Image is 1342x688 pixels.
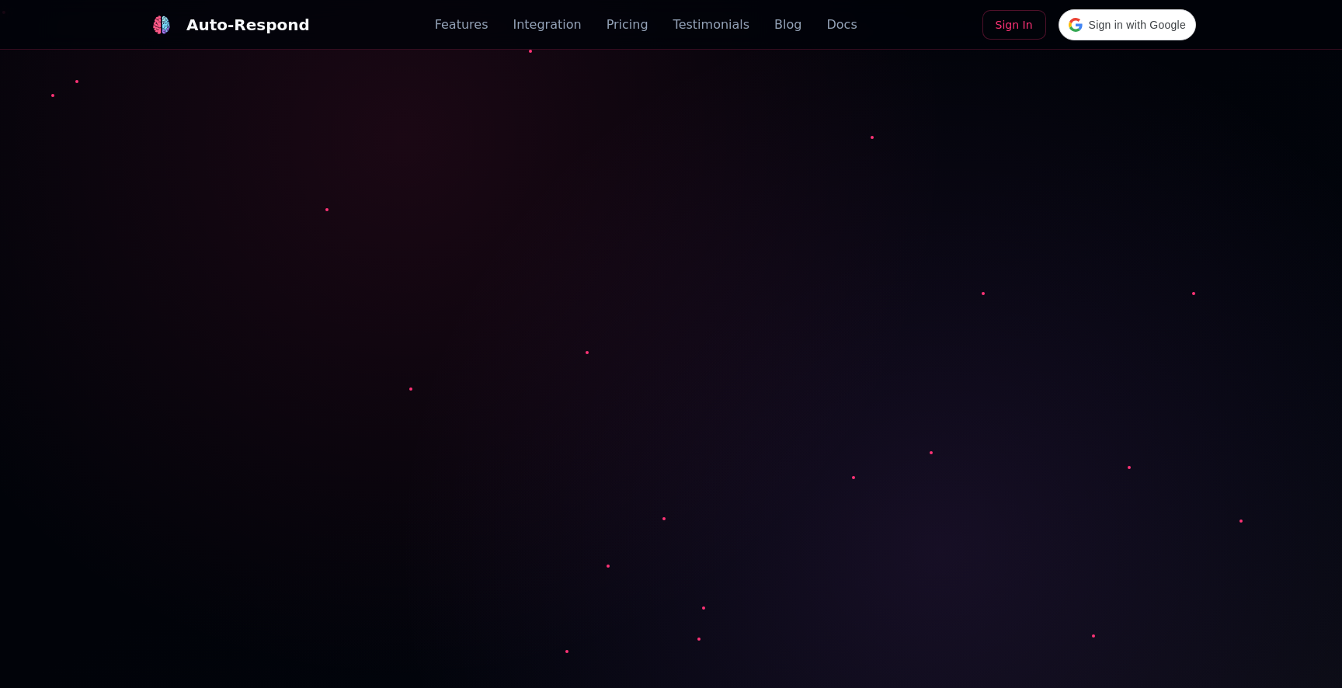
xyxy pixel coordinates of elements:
a: Testimonials [673,16,750,34]
a: Pricing [607,16,648,34]
a: Sign In [982,10,1046,40]
div: Sign in with Google [1059,9,1196,40]
a: Blog [774,16,801,34]
div: Auto-Respond [186,14,310,36]
a: Integration [513,16,581,34]
img: logo.svg [152,16,172,35]
a: Auto-Respond [146,9,310,40]
span: Sign in with Google [1089,17,1186,33]
a: Features [435,16,488,34]
a: Docs [826,16,857,34]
